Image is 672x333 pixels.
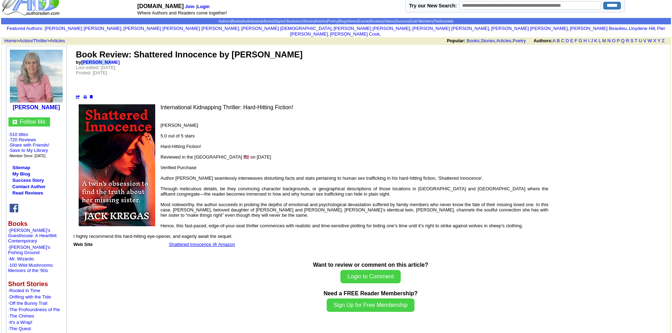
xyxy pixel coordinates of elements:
[8,228,56,243] font: ·
[303,19,314,23] a: Stories
[447,38,466,43] b: Popular:
[588,38,589,43] a: I
[13,104,60,110] b: [PERSON_NAME]
[490,27,491,31] font: i
[10,256,34,261] a: Mr. Wizardo
[349,19,357,23] a: News
[10,154,46,158] font: Member Since: [DATE]
[621,38,624,43] a: Q
[8,228,56,243] a: [PERSON_NAME]'s Guesthouse: A Heartfelt Contemporary
[358,19,369,23] a: Events
[137,10,227,16] font: Where Authors and Readers come together!
[274,19,302,23] a: Signed Bookstore
[8,132,49,158] font: · ·
[8,245,50,255] font: ·
[602,38,606,43] a: M
[10,307,60,312] a: The Profoundness of Pie
[329,32,330,36] font: i
[76,50,303,59] font: Book Review: Shattered Innocence by [PERSON_NAME]
[185,4,195,9] a: Join
[561,38,564,43] a: C
[648,38,652,43] a: W
[8,142,49,158] font: · · ·
[8,220,28,227] b: Books
[76,82,235,89] iframe: fb:like Facebook Social Plugin
[8,313,34,319] font: ·
[467,38,479,43] a: Books
[612,38,616,43] a: O
[410,19,433,23] a: Gold Members
[575,38,577,43] a: F
[412,27,412,31] font: i
[10,326,31,331] a: The Quest
[218,19,453,23] span: | | | | | | | | | | | | | | |
[8,263,54,273] a: 100 Wild Mushrooms: Memoirs of the '60s
[8,288,40,293] font: ·
[481,38,495,43] a: Stories
[242,19,261,23] a: Audiobooks
[330,31,380,37] a: [PERSON_NAME] Cook
[340,270,401,283] button: Login to Comment
[137,3,184,9] font: [DOMAIN_NAME]
[434,19,453,23] a: Testimonials
[370,19,383,23] a: Reviews
[565,38,569,43] a: D
[232,19,242,23] a: Books
[447,38,671,43] font: , , ,
[626,38,629,43] a: R
[12,165,30,170] a: Sitemap
[653,38,656,43] a: X
[4,38,17,43] a: Home
[76,60,120,65] font: by
[339,19,347,23] a: Blogs
[333,26,410,31] a: [PERSON_NAME] [PERSON_NAME]
[635,38,637,43] a: T
[513,38,526,43] a: Poetry
[313,262,428,268] b: Want to review or comment on this article?
[12,178,44,183] a: Success Story
[553,38,556,43] a: A
[10,320,32,325] a: It's a Wrap!
[8,245,50,255] a: [PERSON_NAME]'s Fishing Ground
[12,184,46,189] a: Contact Author
[81,60,120,65] a: [PERSON_NAME]
[643,38,647,43] a: V
[629,26,655,31] a: Lloydene Hill
[412,26,489,31] a: [PERSON_NAME] [PERSON_NAME]
[240,27,241,31] font: i
[594,38,598,43] a: K
[658,38,660,43] a: Y
[262,19,273,23] a: eBooks
[8,280,48,288] b: Short Stories
[323,290,418,296] b: Need a FREE Reader Membership?
[12,171,30,177] a: My Blog
[599,38,601,43] a: L
[76,65,115,75] font: Last edited: [DATE] Posted: [DATE]
[327,303,415,308] a: Sign Up for Free Membership
[591,38,593,43] a: J
[10,301,47,306] a: Off the Bunny Trail
[8,263,54,273] font: ·
[333,27,333,31] font: i
[570,26,626,31] a: [PERSON_NAME] Beaulieu
[10,50,63,103] img: 65583.jpg
[10,132,28,137] a: 510 titles
[2,38,65,43] font: > >
[639,38,642,43] a: U
[8,320,32,325] font: ·
[496,38,511,43] a: Articles
[20,119,46,125] a: Follow Me
[491,26,568,31] a: [PERSON_NAME] [PERSON_NAME]
[340,274,401,279] a: Login to Comment
[617,38,619,43] a: P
